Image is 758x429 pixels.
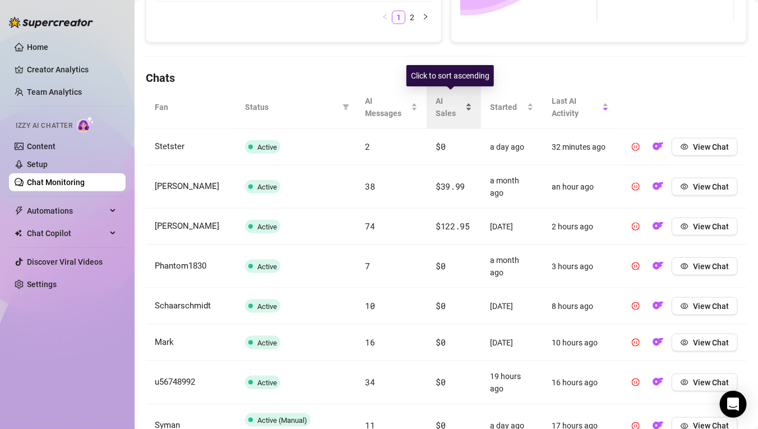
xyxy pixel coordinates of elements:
span: View Chat [693,262,729,271]
span: 38 [365,181,375,192]
a: Settings [27,280,57,289]
a: Discover Viral Videos [27,257,103,266]
th: Started [481,86,543,129]
span: [PERSON_NAME] [155,181,219,191]
span: Phantom1830 [155,261,206,271]
img: OF [653,141,664,152]
button: left [378,11,392,24]
td: 2 hours ago [543,209,618,245]
a: OF [649,380,667,389]
span: Started [490,101,525,113]
a: Setup [27,160,48,169]
td: a month ago [481,165,543,209]
span: Mark [155,337,174,347]
button: View Chat [672,373,738,391]
span: $122.95 [436,220,470,232]
span: Active [257,223,277,231]
div: Click to sort ascending [406,65,494,86]
td: [DATE] [481,288,543,325]
div: Open Intercom Messenger [720,391,747,418]
li: Previous Page [378,11,392,24]
a: Home [27,43,48,52]
button: View Chat [672,138,738,156]
th: Last AI Activity [543,86,618,129]
img: OF [653,376,664,388]
img: logo-BBDzfeDw.svg [9,17,93,28]
span: Active [257,143,277,151]
a: 2 [406,11,418,24]
span: filter [343,104,349,110]
span: eye [681,302,688,310]
span: pause-circle [632,183,640,191]
img: OF [653,260,664,271]
span: AI Messages [365,95,409,119]
a: 1 [392,11,405,24]
span: Status [245,101,338,113]
span: eye [681,339,688,347]
th: AI Messages [356,86,427,129]
td: 19 hours ago [481,361,543,404]
a: OF [649,264,667,273]
span: View Chat [693,182,729,191]
span: $0 [436,376,445,388]
span: Active [257,262,277,271]
span: Izzy AI Chatter [16,121,72,131]
span: Active [257,339,277,347]
td: 8 hours ago [543,288,618,325]
span: pause-circle [632,302,640,310]
img: OF [653,220,664,232]
button: View Chat [672,218,738,236]
td: an hour ago [543,165,618,209]
img: AI Chatter [77,116,94,132]
span: View Chat [693,142,729,151]
td: 3 hours ago [543,245,618,288]
li: Next Page [419,11,432,24]
span: Active [257,379,277,387]
button: right [419,11,432,24]
a: Content [27,142,56,151]
span: eye [681,183,688,191]
a: Team Analytics [27,87,82,96]
button: View Chat [672,334,738,352]
button: OF [649,297,667,315]
span: eye [681,223,688,230]
img: OF [653,181,664,192]
button: OF [649,138,667,156]
td: [DATE] [481,209,543,245]
a: OF [649,304,667,313]
span: left [382,13,389,20]
td: a day ago [481,129,543,165]
li: 1 [392,11,405,24]
td: a month ago [481,245,543,288]
span: Stetster [155,141,184,151]
a: OF [649,224,667,233]
span: 2 [365,141,370,152]
button: View Chat [672,257,738,275]
span: [PERSON_NAME] [155,221,219,231]
td: [DATE] [481,325,543,361]
span: Last AI Activity [552,95,600,119]
span: View Chat [693,222,729,231]
span: Schaarschmidt [155,301,211,311]
button: OF [649,218,667,236]
span: View Chat [693,338,729,347]
span: pause-circle [632,339,640,347]
span: pause-circle [632,379,640,386]
th: AI Sales [427,86,481,129]
button: View Chat [672,297,738,315]
span: $0 [436,300,445,311]
span: Automations [27,202,107,220]
td: 16 hours ago [543,361,618,404]
span: filter [340,99,352,116]
span: pause-circle [632,223,640,230]
span: 10 [365,300,375,311]
span: $0 [436,141,445,152]
button: OF [649,373,667,391]
span: $0 [436,336,445,348]
img: Chat Copilot [15,229,22,237]
span: View Chat [693,378,729,387]
span: Active [257,302,277,311]
span: eye [681,379,688,386]
span: 16 [365,336,375,348]
span: $39.99 [436,181,465,192]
